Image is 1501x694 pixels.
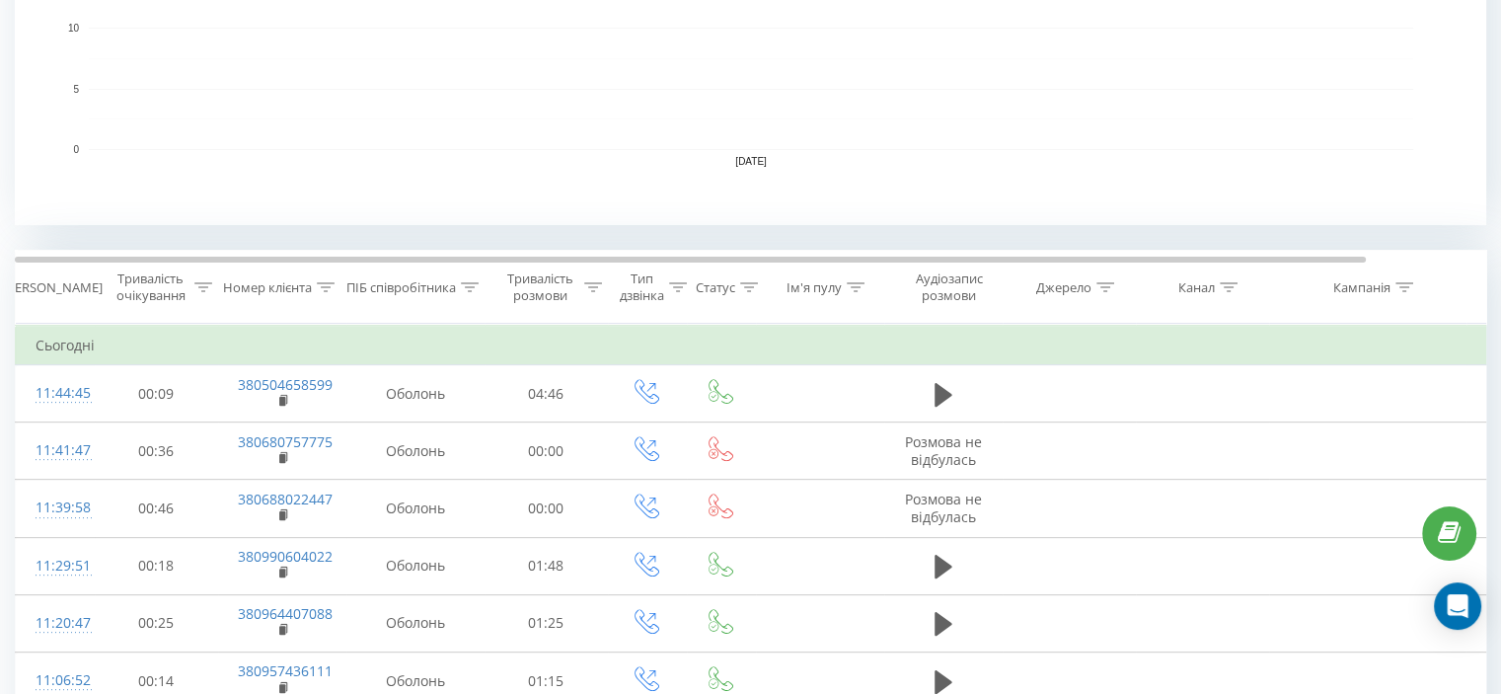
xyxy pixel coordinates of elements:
[735,156,767,167] text: [DATE]
[905,432,982,469] span: Розмова не відбулась
[3,279,103,296] div: [PERSON_NAME]
[905,490,982,526] span: Розмова не відбулась
[238,547,333,566] a: 380990604022
[346,537,485,594] td: Оболонь
[238,375,333,394] a: 380504658599
[1434,582,1481,630] div: Open Intercom Messenger
[36,604,75,643] div: 11:20:47
[238,432,333,451] a: 380680757775
[112,270,189,304] div: Тривалість очікування
[95,423,218,480] td: 00:36
[238,604,333,623] a: 380964407088
[95,537,218,594] td: 00:18
[346,480,485,537] td: Оболонь
[901,270,997,304] div: Аудіозапис розмови
[95,594,218,652] td: 00:25
[346,423,485,480] td: Оболонь
[346,365,485,423] td: Оболонь
[95,480,218,537] td: 00:46
[787,279,842,296] div: Ім'я пулу
[223,279,312,296] div: Номер клієнта
[485,365,608,423] td: 04:46
[73,144,79,155] text: 0
[485,480,608,537] td: 00:00
[1333,279,1390,296] div: Кампанія
[238,661,333,680] a: 380957436111
[68,23,80,34] text: 10
[696,279,735,296] div: Статус
[346,594,485,652] td: Оболонь
[485,537,608,594] td: 01:48
[501,270,579,304] div: Тривалість розмови
[36,431,75,470] div: 11:41:47
[73,84,79,95] text: 5
[238,490,333,508] a: 380688022447
[485,594,608,652] td: 01:25
[36,489,75,527] div: 11:39:58
[36,374,75,413] div: 11:44:45
[485,423,608,480] td: 00:00
[1178,279,1215,296] div: Канал
[36,547,75,585] div: 11:29:51
[346,279,456,296] div: ПІБ співробітника
[1036,279,1091,296] div: Джерело
[95,365,218,423] td: 00:09
[620,270,664,304] div: Тип дзвінка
